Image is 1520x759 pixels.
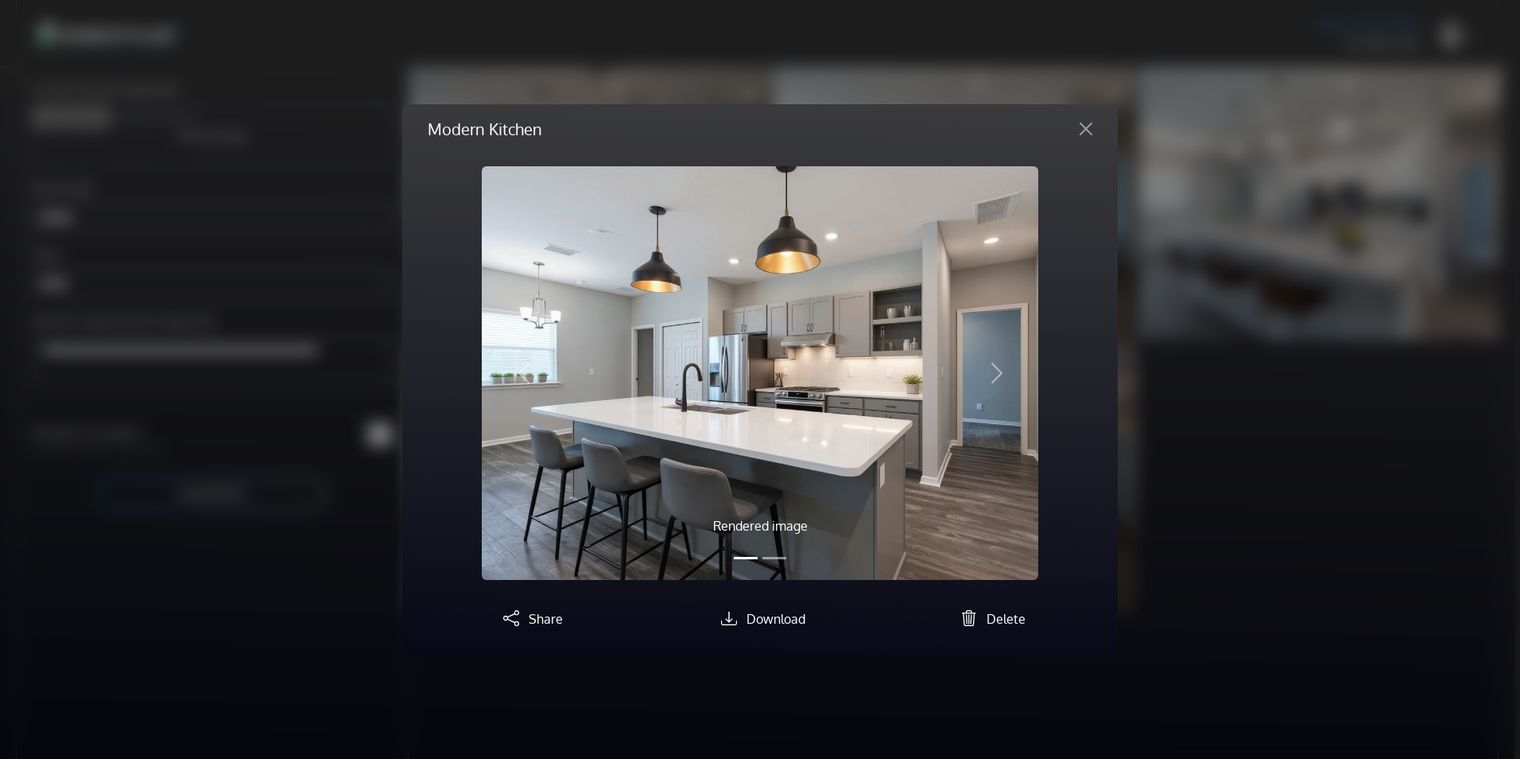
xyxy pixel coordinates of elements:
button: Slide 2 [762,549,786,567]
button: Slide 1 [734,549,758,567]
span: Delete [987,611,1026,627]
span: Download [746,611,805,627]
button: Close [1067,116,1105,142]
p: Rendered image [565,516,955,535]
a: Share [497,611,563,627]
a: Download [715,611,805,627]
h5: Modern Kitchen [428,117,542,141]
span: Share [529,611,563,627]
button: Delete [955,605,1026,629]
img: homestyler-20250914-1-bk5q57.jpg [482,166,1038,580]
